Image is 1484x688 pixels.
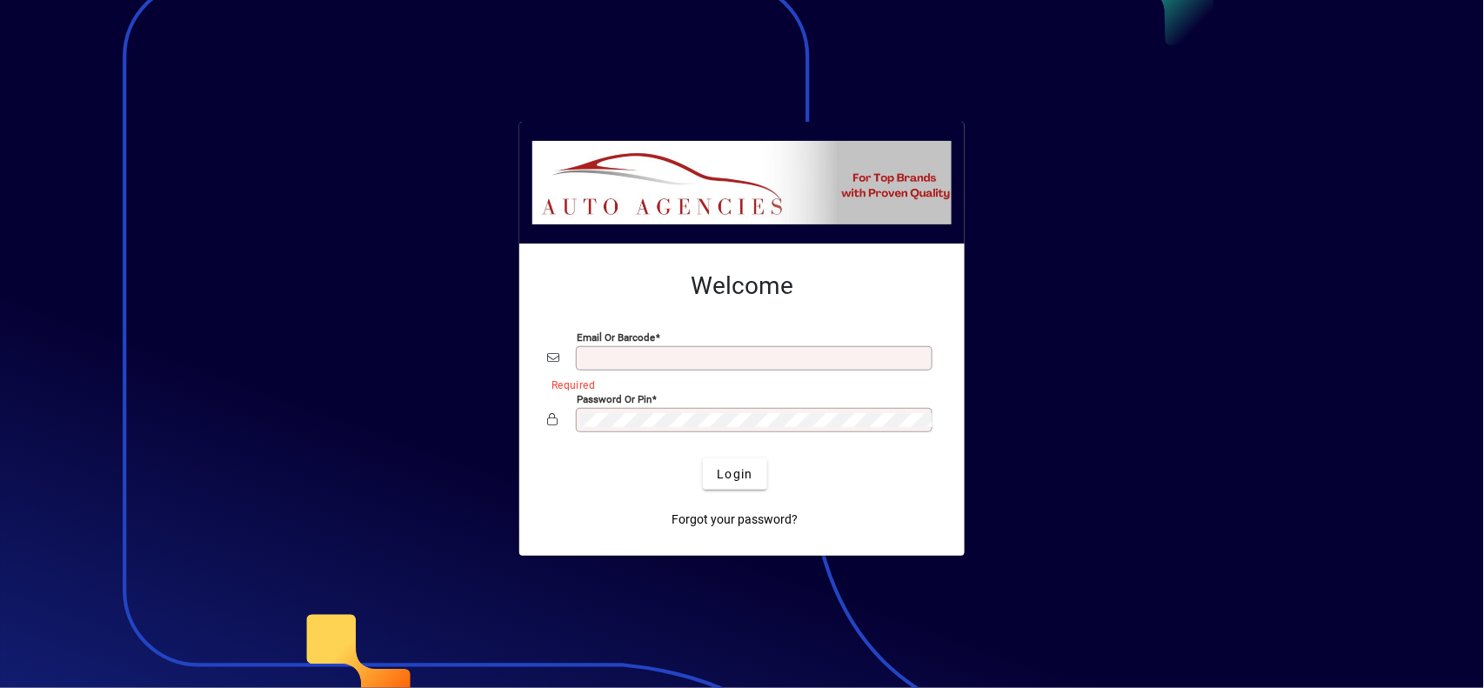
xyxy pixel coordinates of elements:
[665,504,806,535] a: Forgot your password?
[717,465,752,484] span: Login
[577,331,655,344] mat-label: Email or Barcode
[672,511,799,529] span: Forgot your password?
[547,271,937,301] h2: Welcome
[551,375,923,393] mat-error: Required
[577,393,652,405] mat-label: Password or Pin
[703,458,766,490] button: Login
